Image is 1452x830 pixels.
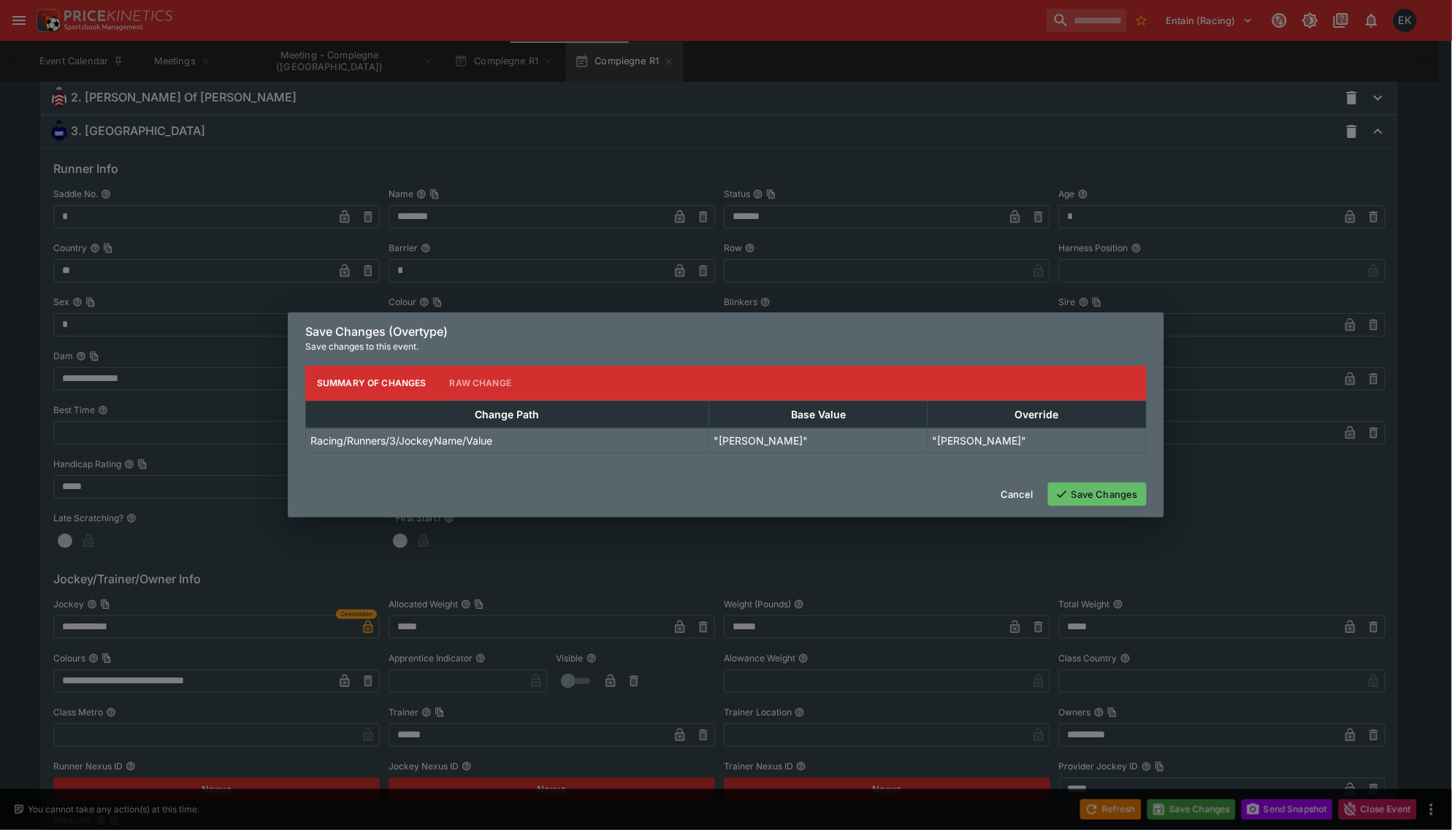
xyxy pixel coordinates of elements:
th: Override [928,401,1146,428]
th: Change Path [306,401,709,428]
button: Summary of Changes [305,366,438,401]
td: "[PERSON_NAME]" [709,428,928,453]
button: Save Changes [1048,483,1147,506]
p: Save changes to this event. [305,339,1147,354]
p: Racing/Runners/3/JockeyName/Value [310,433,492,448]
button: Cancel [992,483,1042,506]
h6: Save Changes (Overtype) [305,324,1147,339]
th: Base Value [709,401,928,428]
button: Raw Change [438,366,524,401]
td: "[PERSON_NAME]" [928,428,1146,453]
